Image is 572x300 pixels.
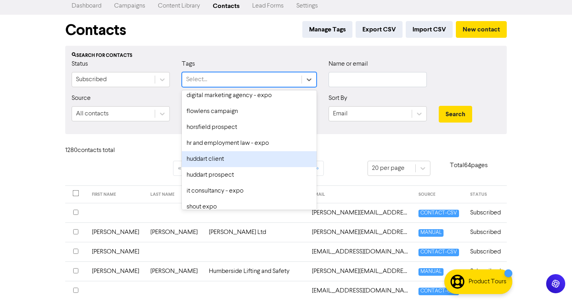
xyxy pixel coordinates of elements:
td: aaron@aaronmorris.me [307,222,414,242]
label: Status [72,59,88,69]
div: Search for contacts [72,52,500,59]
div: Select... [186,75,207,84]
iframe: Chat Widget [532,262,572,300]
p: Total 64 pages [430,161,507,170]
label: Sort By [329,94,347,103]
td: [PERSON_NAME] [146,222,204,242]
div: hr and employment law - expo [182,135,317,151]
button: Manage Tags [302,21,352,38]
div: Subscribed [76,75,107,84]
label: Source [72,94,91,103]
div: All contacts [76,109,109,119]
button: Search [439,106,472,123]
div: shout expo [182,199,317,215]
td: Subscribed [465,242,507,261]
th: STATUS [465,186,507,203]
td: [PERSON_NAME] Ltd [204,222,307,242]
button: Import CSV [406,21,453,38]
td: Subscribed [465,203,507,222]
td: [PERSON_NAME] [146,261,204,281]
td: [PERSON_NAME] [87,242,146,261]
div: huddart client [182,151,317,167]
label: Tags [182,59,195,69]
th: LAST NAME [146,186,204,203]
h6: 1280 contact s total [65,147,129,154]
div: it consultancy - expo [182,183,317,199]
td: a-aultcatering@sky.com [307,242,414,261]
button: Export CSV [356,21,403,38]
th: SOURCE [414,186,465,203]
td: a.bannister@lifting-safety.co.uk [307,261,414,281]
td: Subscribed [465,261,507,281]
td: a.anderson@bolton.ac.uk [307,203,414,222]
td: [PERSON_NAME] [87,261,146,281]
a: » [311,161,324,176]
span: CONTACT-CSV [418,210,459,217]
td: [PERSON_NAME] [87,222,146,242]
label: Name or email [329,59,368,69]
span: MANUAL [418,268,444,276]
span: CONTACT-CSV [418,288,459,295]
div: digital marketing agency - expo [182,88,317,103]
div: horsfield prospect [182,119,317,135]
div: Email [333,109,348,119]
th: FIRST NAME [87,186,146,203]
td: Humberside Lifting and Safety [204,261,307,281]
div: flowlens campaign [182,103,317,119]
span: CONTACT-CSV [418,249,459,256]
h1: Contacts [65,21,126,39]
div: 20 per page [372,164,405,173]
td: Subscribed [465,222,507,242]
button: New contact [456,21,507,38]
th: EMAIL [307,186,414,203]
span: MANUAL [418,229,444,237]
div: huddart prospect [182,167,317,183]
